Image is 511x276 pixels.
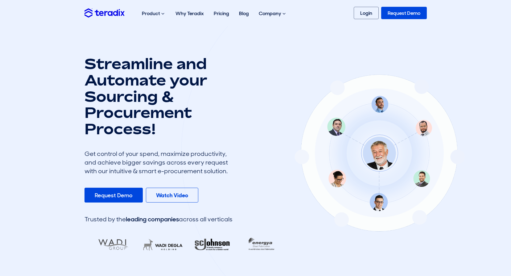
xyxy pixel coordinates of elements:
img: LifeMakers [131,235,181,255]
img: Teradix logo [84,8,125,17]
a: Watch Video [146,188,198,203]
a: Login [354,7,379,19]
h1: Streamline and Automate your Sourcing & Procurement Process! [84,56,233,137]
div: Product [137,4,171,23]
a: Request Demo [84,188,143,203]
div: Trusted by the across all verticals [84,215,233,224]
span: leading companies [126,215,179,223]
a: Request Demo [381,7,427,19]
div: Company [254,4,292,23]
img: RA [181,235,231,255]
a: Pricing [209,4,234,23]
a: Why Teradix [171,4,209,23]
b: Watch Video [156,192,188,199]
a: Blog [234,4,254,23]
div: Get control of your spend, maximize productivity, and achieve bigger savings across every request... [84,149,233,175]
